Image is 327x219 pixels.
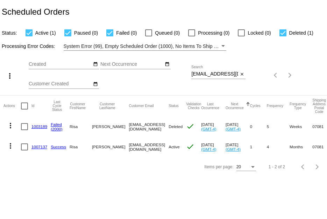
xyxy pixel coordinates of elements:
button: Change sorting for Status [169,104,178,108]
mat-cell: [PERSON_NAME] [92,137,129,157]
button: Change sorting for CustomerEmail [129,104,154,108]
button: Next page [283,68,297,82]
button: Change sorting for Cycles [250,104,261,108]
a: Success [51,144,66,149]
h2: Scheduled Orders [2,7,69,17]
mat-cell: Risa [70,137,92,157]
a: Failed [51,122,62,127]
mat-icon: more_vert [6,121,15,130]
button: Change sorting for ShippingPostcode [312,98,326,114]
input: Next Occurrence [100,62,163,67]
mat-icon: date_range [93,62,98,67]
mat-icon: close [240,72,244,77]
button: Change sorting for FrequencyType [290,102,306,110]
mat-cell: Months [290,137,312,157]
span: Queued (0) [155,29,180,37]
span: Deleted (1) [289,29,313,37]
button: Next page [310,160,324,174]
mat-cell: 4 [267,137,290,157]
mat-cell: Risa [70,116,92,137]
mat-icon: more_vert [6,72,14,80]
input: Search [191,71,238,77]
span: Status: [2,30,17,36]
mat-cell: [DATE] [226,116,250,137]
span: Active [169,144,180,149]
mat-cell: [DATE] [201,137,226,157]
mat-cell: Weeks [290,116,312,137]
mat-icon: date_range [165,62,170,67]
span: Paused (0) [74,29,98,37]
span: Active (1) [35,29,56,37]
mat-select: Filter by Processing Error Codes [64,42,226,51]
button: Clear [238,71,246,78]
span: 20 [236,164,241,169]
button: Previous page [296,160,310,174]
span: Processing Error Codes: [2,43,55,49]
a: (GMT-4) [201,147,216,151]
a: 1003189 [31,124,47,129]
mat-cell: [DATE] [226,137,250,157]
button: Change sorting for LastOccurrenceUtc [201,102,219,110]
mat-cell: 0 [250,116,267,137]
span: Failed (0) [116,29,137,37]
mat-select: Items per page: [236,165,256,170]
mat-icon: check [186,142,194,151]
a: (GMT-4) [226,147,241,151]
button: Change sorting for NextOccurrenceUtc [226,102,244,110]
div: 1 - 2 of 2 [269,164,285,169]
a: 1007137 [31,144,47,149]
mat-cell: 5 [267,116,290,137]
mat-cell: [DATE] [201,116,226,137]
button: Change sorting for CustomerLastName [92,102,122,110]
mat-cell: 1 [250,137,267,157]
mat-cell: [EMAIL_ADDRESS][DOMAIN_NAME] [129,137,169,157]
button: Change sorting for Frequency [267,104,283,108]
mat-cell: [PERSON_NAME] [92,116,129,137]
span: Processing (0) [198,29,229,37]
mat-header-cell: Validation Checks [186,96,201,116]
span: Deleted [169,124,183,129]
mat-header-cell: Actions [3,96,21,116]
a: (GMT-4) [226,127,241,131]
mat-cell: [EMAIL_ADDRESS][DOMAIN_NAME] [129,116,169,137]
button: Change sorting for LastProcessingCycleId [51,100,63,112]
a: (2000) [51,127,63,131]
mat-icon: check [186,122,194,130]
a: (GMT-4) [201,127,216,131]
button: Change sorting for CustomerFirstName [70,102,86,110]
span: Locked (0) [248,29,271,37]
input: Customer Created [29,81,92,87]
mat-icon: date_range [93,82,98,87]
input: Created [29,62,92,67]
button: Change sorting for Id [31,104,34,108]
mat-icon: more_vert [6,142,15,150]
div: Items per page: [204,164,233,169]
button: Previous page [269,68,283,82]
